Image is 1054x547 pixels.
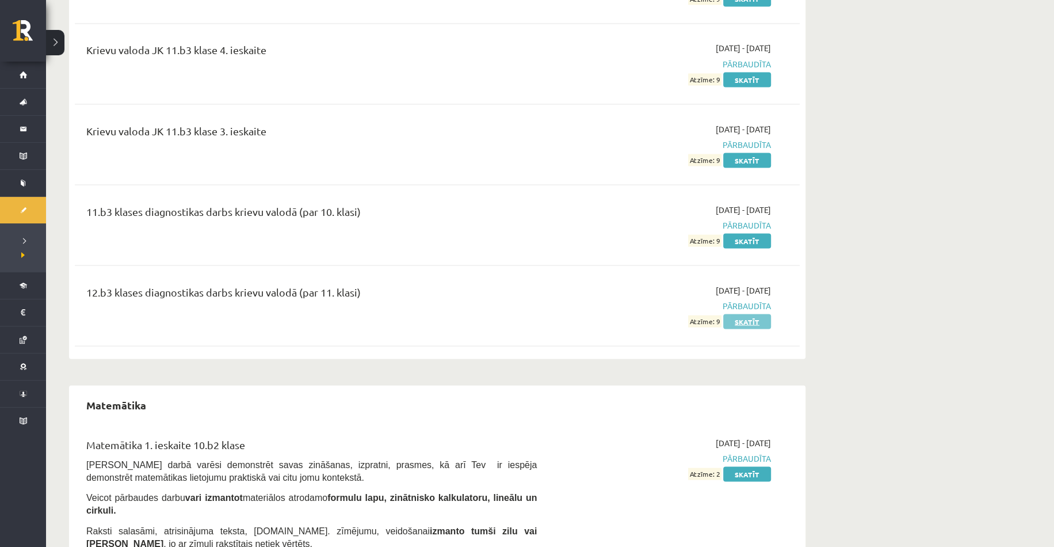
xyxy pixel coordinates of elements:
span: [DATE] - [DATE] [716,436,771,449]
a: Skatīt [723,153,771,168]
a: Skatīt [723,314,771,329]
span: Pārbaudīta [554,452,771,464]
span: Pārbaudīta [554,299,771,312]
a: Rīgas 1. Tālmācības vidusskola [13,20,46,49]
span: Atzīme: 9 [688,234,721,246]
div: 12.b3 klases diagnostikas darbs krievu valodā (par 11. klasi) [86,284,537,305]
a: Skatīt [723,72,771,87]
span: Pārbaudīta [554,138,771,150]
div: Krievu valoda JK 11.b3 klase 4. ieskaite [86,42,537,63]
span: [PERSON_NAME] darbā varēsi demonstrēt savas zināšanas, izpratni, prasmes, kā arī Tev ir iespēja d... [86,459,537,482]
span: [DATE] - [DATE] [716,42,771,54]
span: Atzīme: 2 [688,468,721,480]
span: Atzīme: 9 [688,154,721,166]
span: [DATE] - [DATE] [716,123,771,135]
span: [DATE] - [DATE] [716,203,771,215]
b: vari izmantot [185,492,243,502]
span: Pārbaudīta [554,58,771,70]
span: Atzīme: 9 [688,315,721,327]
h2: Matemātika [75,391,158,418]
a: Skatīt [723,233,771,248]
div: Matemātika 1. ieskaite 10.b2 klase [86,436,537,458]
span: Atzīme: 9 [688,73,721,85]
div: Krievu valoda JK 11.b3 klase 3. ieskaite [86,123,537,144]
span: [DATE] - [DATE] [716,284,771,296]
span: Veicot pārbaudes darbu materiālos atrodamo [86,492,537,515]
div: 11.b3 klases diagnostikas darbs krievu valodā (par 10. klasi) [86,203,537,225]
span: Pārbaudīta [554,219,771,231]
b: izmanto [430,526,464,535]
a: Skatīt [723,466,771,481]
